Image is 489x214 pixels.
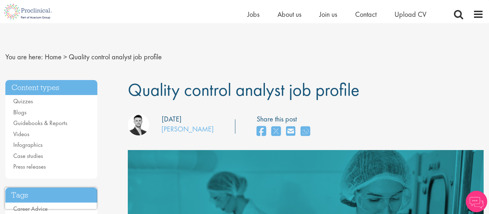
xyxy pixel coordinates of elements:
[319,10,337,19] a: Join us
[5,80,97,95] h3: Content types
[257,114,314,124] label: Share this post
[301,124,310,139] a: share on whats app
[13,163,46,170] a: Press releases
[355,10,377,19] a: Contact
[5,188,97,209] iframe: reCAPTCHA
[466,191,487,212] img: Chatbot
[394,10,426,19] a: Upload CV
[286,124,295,139] a: share on email
[13,108,26,116] a: Blogs
[45,52,62,61] a: breadcrumb link
[69,52,162,61] span: Quality control analyst job profile
[63,52,67,61] span: >
[128,114,149,135] img: Joshua Godden
[5,52,43,61] span: You are here:
[13,130,29,138] a: Videos
[128,78,359,101] span: Quality control analyst job profile
[271,124,281,139] a: share on twitter
[161,124,214,134] a: [PERSON_NAME]
[277,10,301,19] a: About us
[13,97,33,105] a: Quizzes
[13,119,67,127] a: Guidebooks & Reports
[13,141,43,149] a: Infographics
[13,152,43,160] a: Case studies
[247,10,260,19] a: Jobs
[162,114,181,124] div: [DATE]
[257,124,266,139] a: share on facebook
